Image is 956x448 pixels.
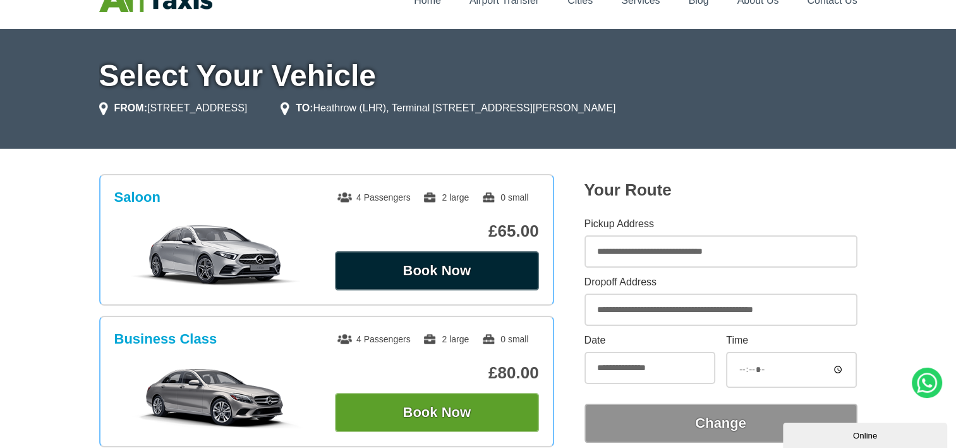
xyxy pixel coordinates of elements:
label: Time [726,335,857,345]
span: 0 small [481,334,528,344]
strong: TO: [296,103,313,113]
li: [STREET_ADDRESS] [99,101,248,116]
span: 4 Passengers [337,334,411,344]
iframe: chat widget [783,420,950,448]
img: Saloon [121,223,311,287]
button: Change [584,404,857,443]
h3: Saloon [114,189,160,206]
strong: FROM: [114,103,147,113]
span: 4 Passengers [337,192,411,202]
h1: Select Your Vehicle [99,61,857,91]
p: £80.00 [335,363,539,383]
span: 2 large [423,192,469,202]
label: Dropoff Address [584,277,857,287]
button: Book Now [335,251,539,290]
span: 0 small [481,192,528,202]
p: £65.00 [335,221,539,241]
h3: Business Class [114,331,217,347]
label: Date [584,335,715,345]
h2: Your Route [584,180,857,200]
label: Pickup Address [584,219,857,229]
li: Heathrow (LHR), Terminal [STREET_ADDRESS][PERSON_NAME] [281,101,615,116]
span: 2 large [423,334,469,344]
img: Business Class [121,365,311,428]
button: Book Now [335,393,539,432]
